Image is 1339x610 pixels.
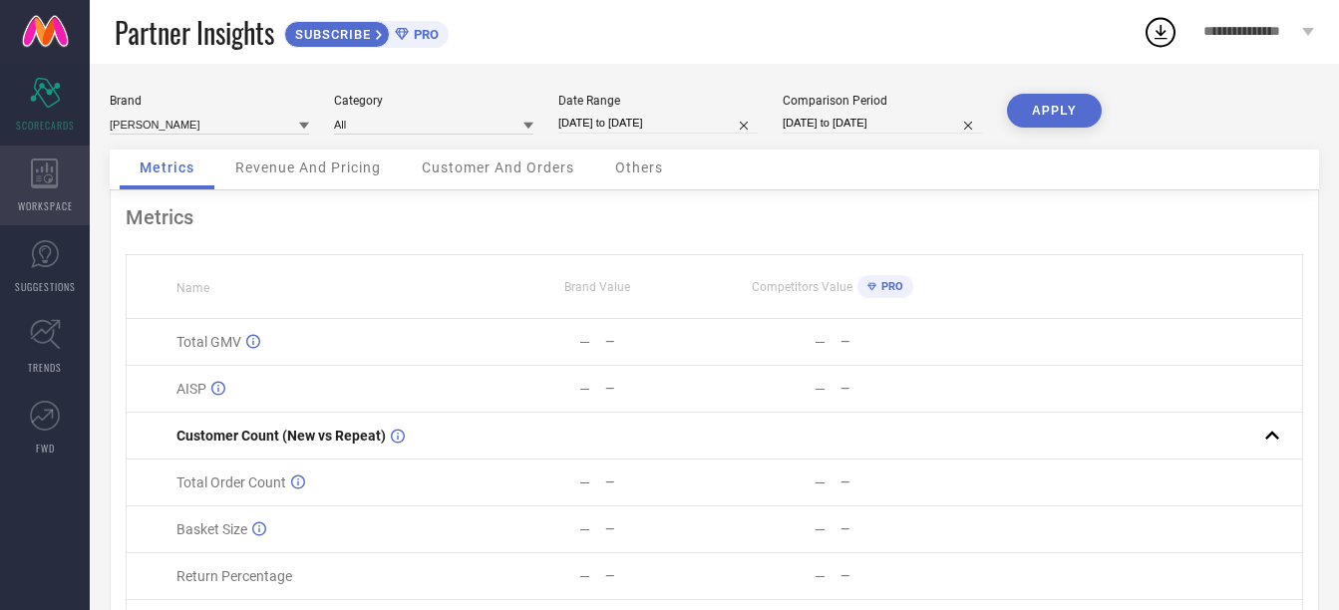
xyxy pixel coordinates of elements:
div: — [840,382,949,396]
span: Customer Count (New vs Repeat) [176,428,386,444]
div: — [579,568,590,584]
span: SUBSCRIBE [285,27,376,42]
div: Date Range [558,94,758,108]
span: FWD [36,441,55,456]
span: Metrics [140,159,194,175]
span: Total GMV [176,334,241,350]
div: — [815,474,826,490]
div: — [605,569,714,583]
span: Name [176,281,209,295]
div: — [605,335,714,349]
input: Select date range [558,113,758,134]
span: Partner Insights [115,12,274,53]
span: AISP [176,381,206,397]
span: WORKSPACE [18,198,73,213]
input: Select comparison period [783,113,982,134]
span: Total Order Count [176,474,286,490]
div: — [815,334,826,350]
div: Open download list [1143,14,1178,50]
div: — [840,335,949,349]
div: — [815,521,826,537]
div: Metrics [126,205,1303,229]
div: — [840,569,949,583]
div: — [579,334,590,350]
span: Competitors Value [752,280,852,294]
span: Brand Value [564,280,630,294]
div: — [840,475,949,489]
span: SCORECARDS [16,118,75,133]
div: Brand [110,94,309,108]
div: Comparison Period [783,94,982,108]
span: Basket Size [176,521,247,537]
div: — [605,382,714,396]
span: SUGGESTIONS [15,279,76,294]
span: Revenue And Pricing [235,159,381,175]
div: — [605,522,714,536]
span: Others [615,159,663,175]
div: — [605,475,714,489]
div: — [840,522,949,536]
button: APPLY [1007,94,1102,128]
span: Return Percentage [176,568,292,584]
span: PRO [876,280,903,293]
div: — [815,381,826,397]
div: — [579,474,590,490]
span: Customer And Orders [422,159,574,175]
div: — [579,381,590,397]
div: — [815,568,826,584]
a: SUBSCRIBEPRO [284,16,449,48]
div: — [579,521,590,537]
div: Category [334,94,533,108]
span: PRO [409,27,439,42]
span: TRENDS [28,360,62,375]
